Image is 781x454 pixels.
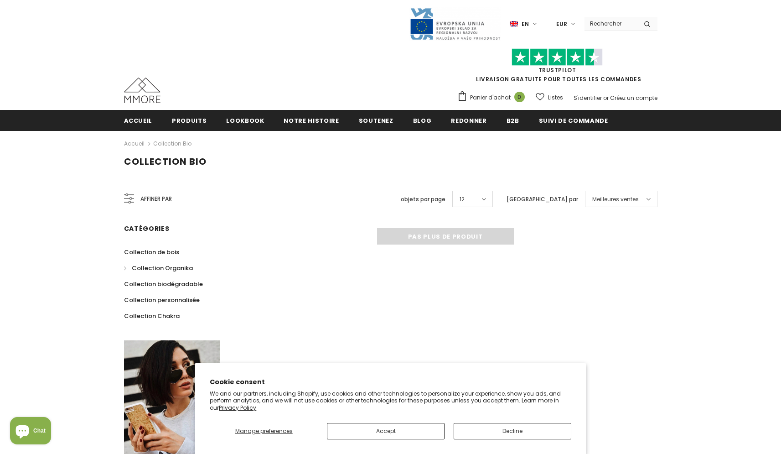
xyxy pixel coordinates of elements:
[451,116,486,125] span: Redonner
[124,276,203,292] a: Collection biodégradable
[539,116,608,125] span: Suivi de commande
[610,94,657,102] a: Créez un compte
[140,194,172,204] span: Affiner par
[512,48,603,66] img: Faites confiance aux étoiles pilotes
[401,195,445,204] label: objets par page
[574,94,602,102] a: S'identifier
[584,17,637,30] input: Search Site
[7,417,54,447] inbox-online-store-chat: Shopify online store chat
[457,52,657,83] span: LIVRAISON GRATUITE POUR TOUTES LES COMMANDES
[210,390,571,412] p: We and our partners, including Shopify, use cookies and other technologies to personalize your ex...
[124,280,203,288] span: Collection biodégradable
[413,110,432,130] a: Blog
[359,110,393,130] a: soutenez
[124,296,200,304] span: Collection personnalisée
[132,264,193,272] span: Collection Organika
[454,423,571,439] button: Decline
[539,110,608,130] a: Suivi de commande
[124,224,170,233] span: Catégories
[124,308,180,324] a: Collection Chakra
[284,116,339,125] span: Notre histoire
[359,116,393,125] span: soutenez
[514,92,525,102] span: 0
[124,116,153,125] span: Accueil
[124,155,207,168] span: Collection Bio
[226,116,264,125] span: Lookbook
[603,94,609,102] span: or
[409,20,501,27] a: Javni Razpis
[522,20,529,29] span: en
[536,89,563,105] a: Listes
[510,20,518,28] img: i-lang-1.png
[592,195,639,204] span: Meilleures ventes
[548,93,563,102] span: Listes
[413,116,432,125] span: Blog
[409,7,501,41] img: Javni Razpis
[124,110,153,130] a: Accueil
[124,138,145,149] a: Accueil
[556,20,567,29] span: EUR
[124,292,200,308] a: Collection personnalisée
[507,116,519,125] span: B2B
[470,93,511,102] span: Panier d'achat
[327,423,445,439] button: Accept
[210,423,318,439] button: Manage preferences
[235,427,293,435] span: Manage preferences
[124,78,160,103] img: Cas MMORE
[124,312,180,320] span: Collection Chakra
[124,244,179,260] a: Collection de bois
[219,404,256,412] a: Privacy Policy
[172,116,207,125] span: Produits
[210,377,571,387] h2: Cookie consent
[451,110,486,130] a: Redonner
[172,110,207,130] a: Produits
[226,110,264,130] a: Lookbook
[507,110,519,130] a: B2B
[538,66,576,74] a: TrustPilot
[457,91,529,104] a: Panier d'achat 0
[124,260,193,276] a: Collection Organika
[153,140,191,147] a: Collection Bio
[124,248,179,256] span: Collection de bois
[507,195,578,204] label: [GEOGRAPHIC_DATA] par
[284,110,339,130] a: Notre histoire
[460,195,465,204] span: 12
